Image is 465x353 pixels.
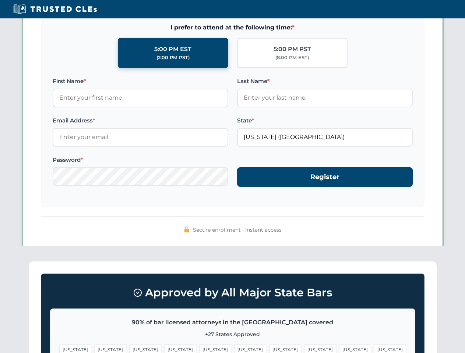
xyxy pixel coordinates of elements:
[274,44,311,54] div: 5:00 PM PST
[193,226,282,234] span: Secure enrollment • Instant access
[53,23,413,32] span: I prefer to attend at the following time:
[275,54,309,61] div: (8:00 PM EST)
[53,116,228,125] label: Email Address
[237,128,413,146] input: Florida (FL)
[50,283,415,303] h3: Approved by All Major State Bars
[59,330,406,338] p: +27 States Approved
[53,128,228,146] input: Enter your email
[59,318,406,327] p: 90% of bar licensed attorneys in the [GEOGRAPHIC_DATA] covered
[237,89,413,107] input: Enter your last name
[53,77,228,86] label: First Name
[237,116,413,125] label: State
[11,4,99,15] img: Trusted CLEs
[53,89,228,107] input: Enter your first name
[154,44,191,54] div: 5:00 PM EST
[184,227,190,232] img: 🔒
[53,156,228,164] label: Password
[237,77,413,86] label: Last Name
[156,54,190,61] div: (2:00 PM PST)
[237,167,413,187] button: Register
